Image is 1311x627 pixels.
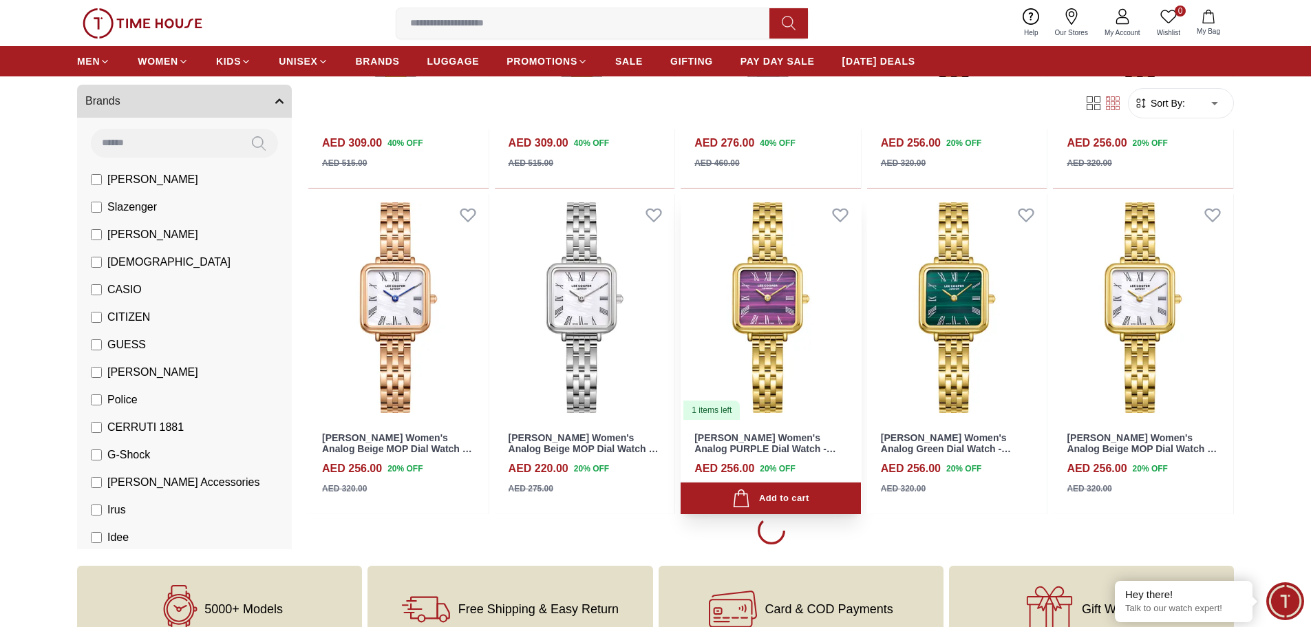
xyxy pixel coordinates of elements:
[91,422,102,433] input: CERRUTI 1881
[1049,28,1094,38] span: Our Stores
[507,54,577,68] span: PROMOTIONS
[107,226,198,243] span: [PERSON_NAME]
[1067,432,1217,467] a: [PERSON_NAME] Women's Analog Beige MOP Dial Watch - LC08226.120
[509,135,568,151] h4: AED 309.00
[881,482,926,495] div: AED 320.00
[216,54,241,68] span: KIDS
[881,135,941,151] h4: AED 256.00
[91,174,102,185] input: [PERSON_NAME]
[1133,137,1168,149] span: 20 % OFF
[681,194,861,421] img: Lee Cooper Women's Analog PURPLE Dial Watch - LC08226.180
[279,49,328,74] a: UNISEX
[946,463,981,475] span: 20 % OFF
[1067,157,1111,169] div: AED 320.00
[760,463,795,475] span: 20 % OFF
[732,489,809,508] div: Add to cart
[1016,6,1047,41] a: Help
[1047,6,1096,41] a: Our Stores
[881,432,1011,467] a: [PERSON_NAME] Women's Analog Green Dial Watch - LC08226.170
[1191,26,1226,36] span: My Bag
[683,401,740,420] div: 1 items left
[356,49,400,74] a: BRANDS
[322,135,382,151] h4: AED 309.00
[308,194,489,421] img: Lee Cooper Women's Analog Beige MOP Dial Watch - LC08226.420
[1149,6,1189,41] a: 0Wishlist
[107,474,259,491] span: [PERSON_NAME] Accessories
[1148,96,1185,110] span: Sort By:
[107,392,138,408] span: Police
[107,419,184,436] span: CERRUTI 1881
[574,463,609,475] span: 20 % OFF
[107,364,198,381] span: [PERSON_NAME]
[107,309,150,326] span: CITIZEN
[107,529,129,546] span: Idee
[670,54,713,68] span: GIFTING
[91,367,102,378] input: [PERSON_NAME]
[91,477,102,488] input: [PERSON_NAME] Accessories
[91,532,102,543] input: Idee
[107,254,231,270] span: [DEMOGRAPHIC_DATA]
[1082,602,1158,616] span: Gift Wrapping
[322,157,367,169] div: AED 515.00
[1019,28,1044,38] span: Help
[1134,96,1185,110] button: Sort By:
[1067,135,1127,151] h4: AED 256.00
[1125,603,1242,615] p: Talk to our watch expert!
[322,482,367,495] div: AED 320.00
[77,49,110,74] a: MEN
[694,135,754,151] h4: AED 276.00
[85,93,120,109] span: Brands
[681,482,861,515] button: Add to cart
[670,49,713,74] a: GIFTING
[91,284,102,295] input: CASIO
[574,137,609,149] span: 40 % OFF
[91,229,102,240] input: [PERSON_NAME]
[507,49,588,74] a: PROMOTIONS
[77,54,100,68] span: MEN
[509,432,659,467] a: [PERSON_NAME] Women's Analog Beige MOP Dial Watch - LC08226.320
[107,281,142,298] span: CASIO
[495,194,675,421] img: Lee Cooper Women's Analog Beige MOP Dial Watch - LC08226.320
[107,199,157,215] span: Slazenger
[842,49,915,74] a: [DATE] DEALS
[1151,28,1186,38] span: Wishlist
[1266,582,1304,620] div: Chat Widget
[694,432,836,467] a: [PERSON_NAME] Women's Analog PURPLE Dial Watch - LC08226.180
[279,54,317,68] span: UNISEX
[91,394,102,405] input: Police
[204,602,283,616] span: 5000+ Models
[77,85,292,118] button: Brands
[427,49,480,74] a: LUGGAGE
[881,460,941,477] h4: AED 256.00
[681,194,861,421] a: Lee Cooper Women's Analog PURPLE Dial Watch - LC08226.1801 items left
[615,54,643,68] span: SALE
[760,137,795,149] span: 40 % OFF
[1175,6,1186,17] span: 0
[765,602,893,616] span: Card & COD Payments
[1189,7,1228,39] button: My Bag
[1053,194,1233,421] img: Lee Cooper Women's Analog Beige MOP Dial Watch - LC08226.120
[216,49,251,74] a: KIDS
[867,194,1047,421] img: Lee Cooper Women's Analog Green Dial Watch - LC08226.170
[694,460,754,477] h4: AED 256.00
[83,8,202,39] img: ...
[509,157,553,169] div: AED 515.00
[740,49,815,74] a: PAY DAY SALE
[107,447,150,463] span: G-Shock
[91,449,102,460] input: G-Shock
[91,202,102,213] input: Slazenger
[387,137,423,149] span: 40 % OFF
[1133,463,1168,475] span: 20 % OFF
[694,157,739,169] div: AED 460.00
[91,312,102,323] input: CITIZEN
[91,504,102,516] input: Irus
[509,482,553,495] div: AED 275.00
[356,54,400,68] span: BRANDS
[138,49,189,74] a: WOMEN
[881,157,926,169] div: AED 320.00
[740,54,815,68] span: PAY DAY SALE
